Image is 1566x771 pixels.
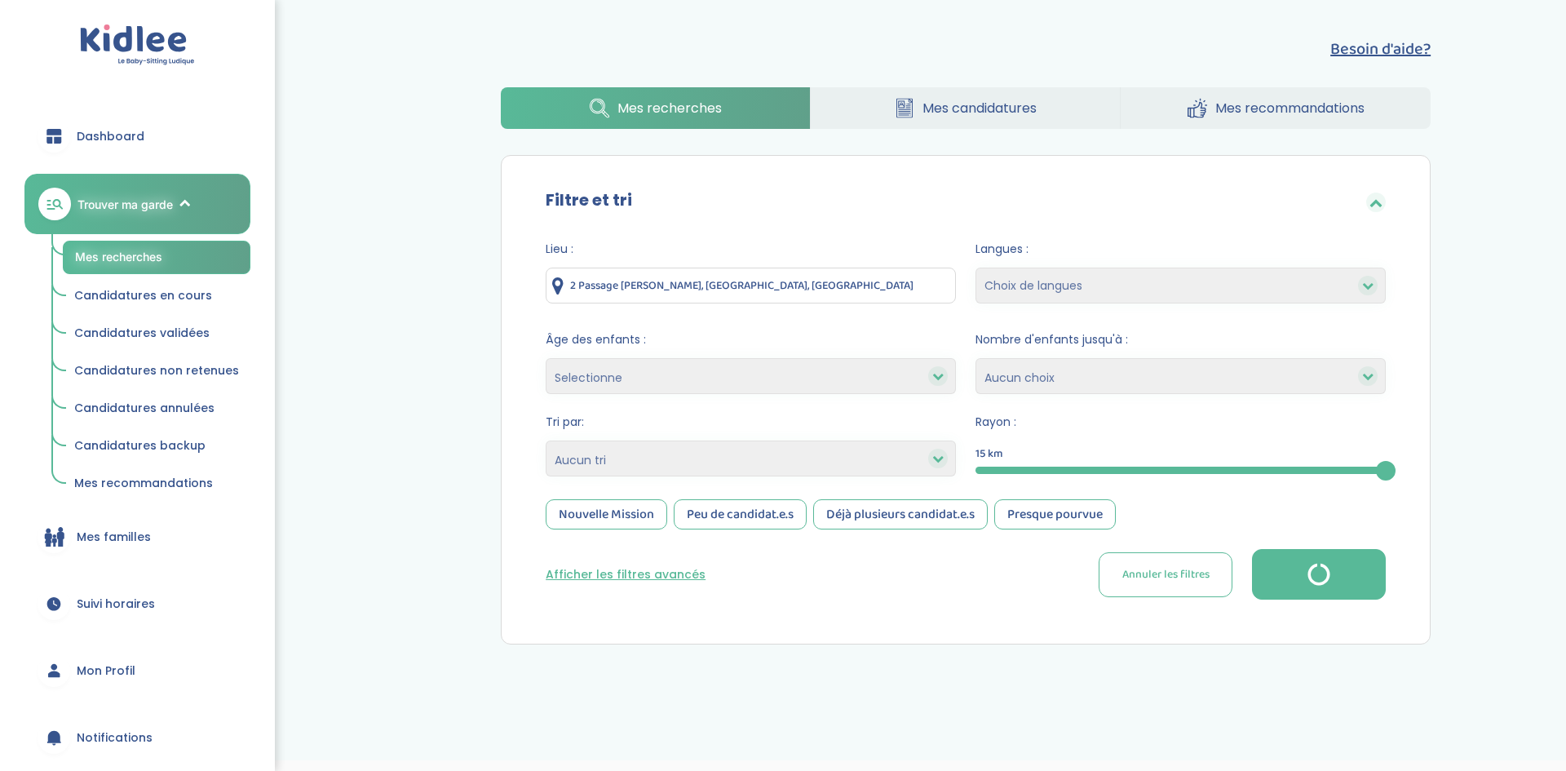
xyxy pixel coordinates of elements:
span: Âge des enfants : [546,331,956,348]
button: Annuler les filtres [1099,552,1232,597]
a: Candidatures non retenues [63,356,250,387]
a: Suivi horaires [24,574,250,633]
span: Notifications [77,729,153,747]
div: Déjà plusieurs candidat.e.s [813,499,988,530]
a: Candidatures backup [63,431,250,462]
span: Mon Profil [77,662,135,680]
span: Candidatures en cours [74,287,212,304]
span: Mes recommandations [1215,98,1365,118]
a: Mes recommandations [1121,87,1431,129]
a: Mes familles [24,507,250,566]
a: Mes recherches [63,241,250,274]
div: Presque pourvue [994,499,1116,530]
a: Trouver ma garde [24,174,250,234]
span: Tri par: [546,414,956,431]
span: Mes recherches [75,250,162,264]
a: Candidatures annulées [63,393,250,424]
span: Mes recommandations [74,475,213,491]
span: Candidatures backup [74,437,206,454]
span: Suivi horaires [77,596,155,613]
span: Mes familles [77,529,151,546]
span: 15 km [975,445,1003,463]
span: Candidatures validées [74,325,210,341]
a: Candidatures en cours [63,281,250,312]
span: Rayon : [975,414,1386,431]
a: Notifications [24,708,250,767]
a: Mes recherches [501,87,810,129]
span: Dashboard [77,128,144,145]
a: Mon Profil [24,641,250,700]
span: Mes candidatures [922,98,1037,118]
img: logo.svg [80,24,195,66]
span: Mes recherches [617,98,722,118]
label: Filtre et tri [546,188,632,212]
button: Besoin d'aide? [1330,37,1431,61]
span: Nombre d'enfants jusqu'à : [975,331,1386,348]
a: Candidatures validées [63,318,250,349]
span: Annuler les filtres [1122,566,1210,583]
span: Trouver ma garde [77,196,173,213]
div: Peu de candidat.e.s [674,499,807,530]
a: Mes recommandations [63,468,250,499]
span: Lieu : [546,241,956,258]
span: Candidatures non retenues [74,362,239,379]
div: Nouvelle Mission [546,499,667,530]
a: Dashboard [24,107,250,166]
span: Candidatures annulées [74,400,215,416]
button: Afficher les filtres avancés [546,566,706,583]
span: Langues : [975,241,1386,258]
input: Ville ou code postale [546,268,956,304]
a: Mes candidatures [811,87,1120,129]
